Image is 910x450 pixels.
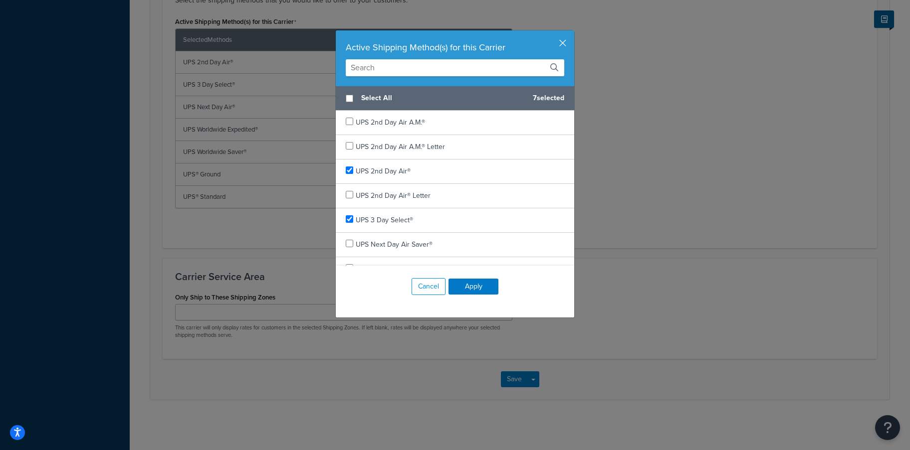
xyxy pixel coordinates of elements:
[336,86,574,111] div: 7 selected
[346,40,564,54] div: Active Shipping Method(s) for this Carrier
[356,190,431,201] span: UPS 2nd Day Air® Letter
[449,279,498,295] button: Apply
[346,59,564,76] input: Search
[356,264,453,274] span: UPS Next Day Air Saver® Letter
[361,91,525,105] span: Select All
[356,117,425,128] span: UPS 2nd Day Air A.M.®
[356,142,445,152] span: UPS 2nd Day Air A.M.® Letter
[356,166,411,176] span: UPS 2nd Day Air®
[412,278,446,295] button: Cancel
[356,215,413,225] span: UPS 3 Day Select®
[356,239,433,250] span: UPS Next Day Air Saver®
